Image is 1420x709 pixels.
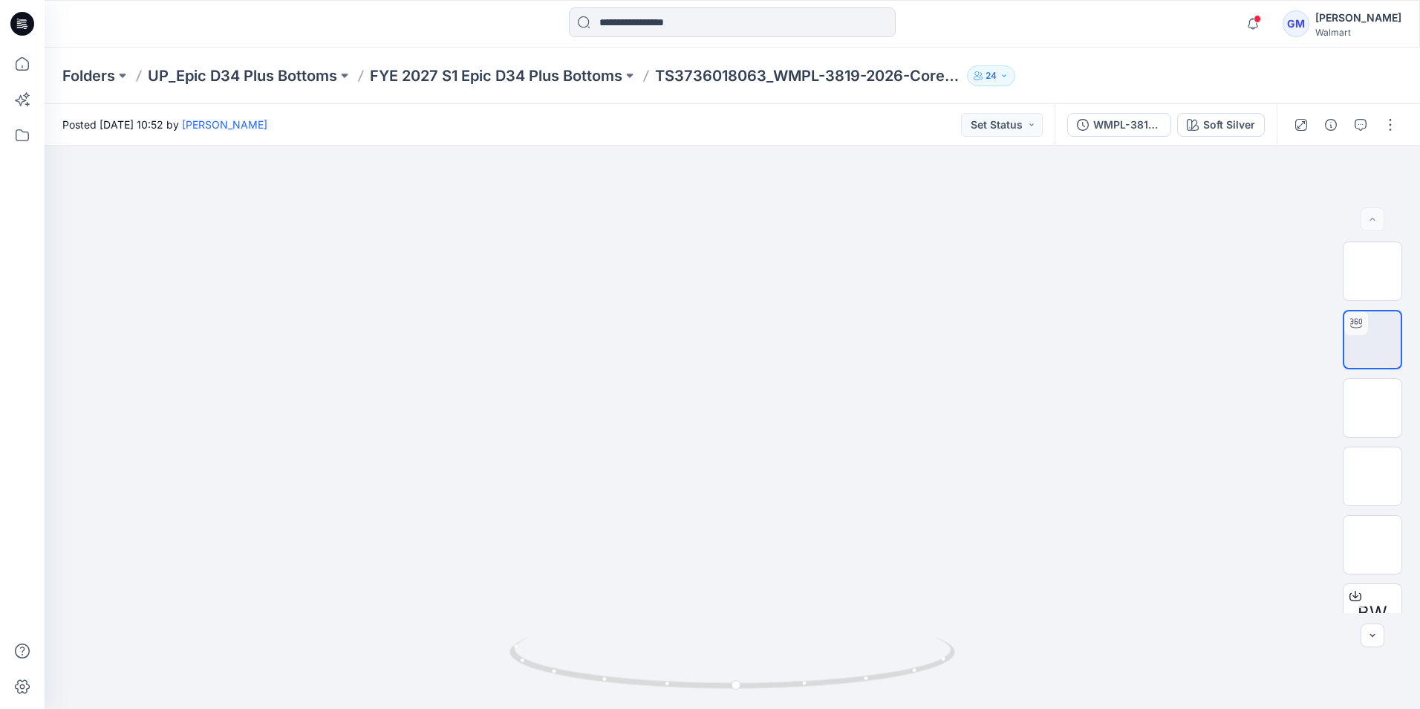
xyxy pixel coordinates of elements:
[967,65,1015,86] button: 24
[986,68,997,84] p: 24
[1093,117,1162,133] div: WMPL-3819-2026-Rev3_Core Bootcut Jegging_Styling
[148,65,337,86] a: UP_Epic D34 Plus Bottoms
[1203,117,1255,133] div: Soft Silver
[655,65,961,86] p: TS3736018063_WMPL-3819-2026-Core Bootcut Jegging
[1283,10,1309,37] div: GM
[1067,113,1171,137] button: WMPL-3819-2026-Rev3_Core Bootcut Jegging_Styling
[182,118,267,131] a: [PERSON_NAME]
[62,65,115,86] a: Folders
[1177,113,1265,137] button: Soft Silver
[1319,113,1343,137] button: Details
[1315,27,1401,38] div: Walmart
[1315,9,1401,27] div: [PERSON_NAME]
[370,65,622,86] a: FYE 2027 S1 Epic D34 Plus Bottoms
[1358,600,1387,627] span: BW
[62,117,267,132] span: Posted [DATE] 10:52 by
